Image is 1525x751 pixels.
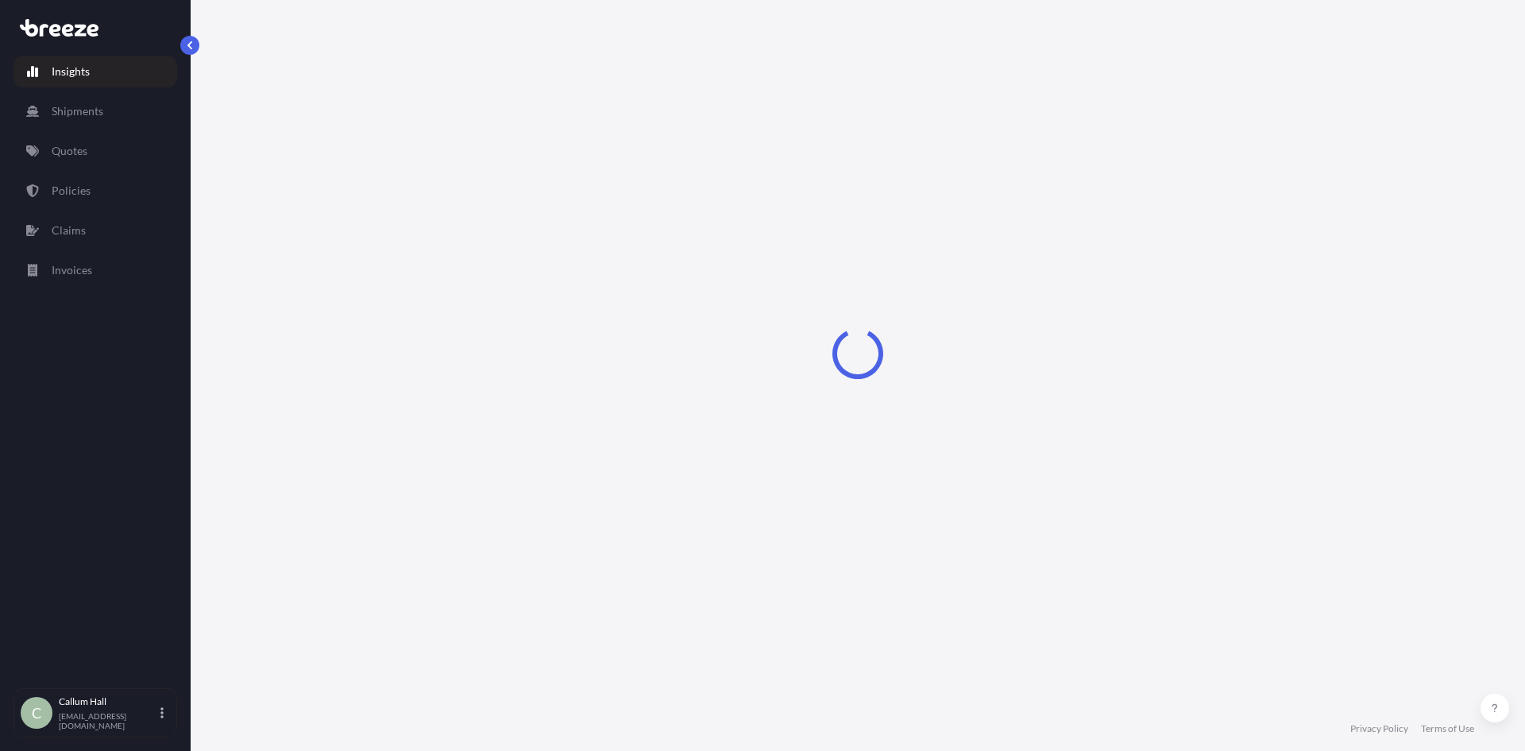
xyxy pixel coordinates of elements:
[52,223,86,238] p: Claims
[32,705,41,721] span: C
[14,56,177,87] a: Insights
[52,183,91,199] p: Policies
[52,103,103,119] p: Shipments
[1350,722,1408,735] a: Privacy Policy
[14,215,177,246] a: Claims
[52,262,92,278] p: Invoices
[52,64,90,79] p: Insights
[14,95,177,127] a: Shipments
[14,254,177,286] a: Invoices
[59,711,157,730] p: [EMAIL_ADDRESS][DOMAIN_NAME]
[59,695,157,708] p: Callum Hall
[14,135,177,167] a: Quotes
[14,175,177,207] a: Policies
[1421,722,1474,735] a: Terms of Use
[52,143,87,159] p: Quotes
